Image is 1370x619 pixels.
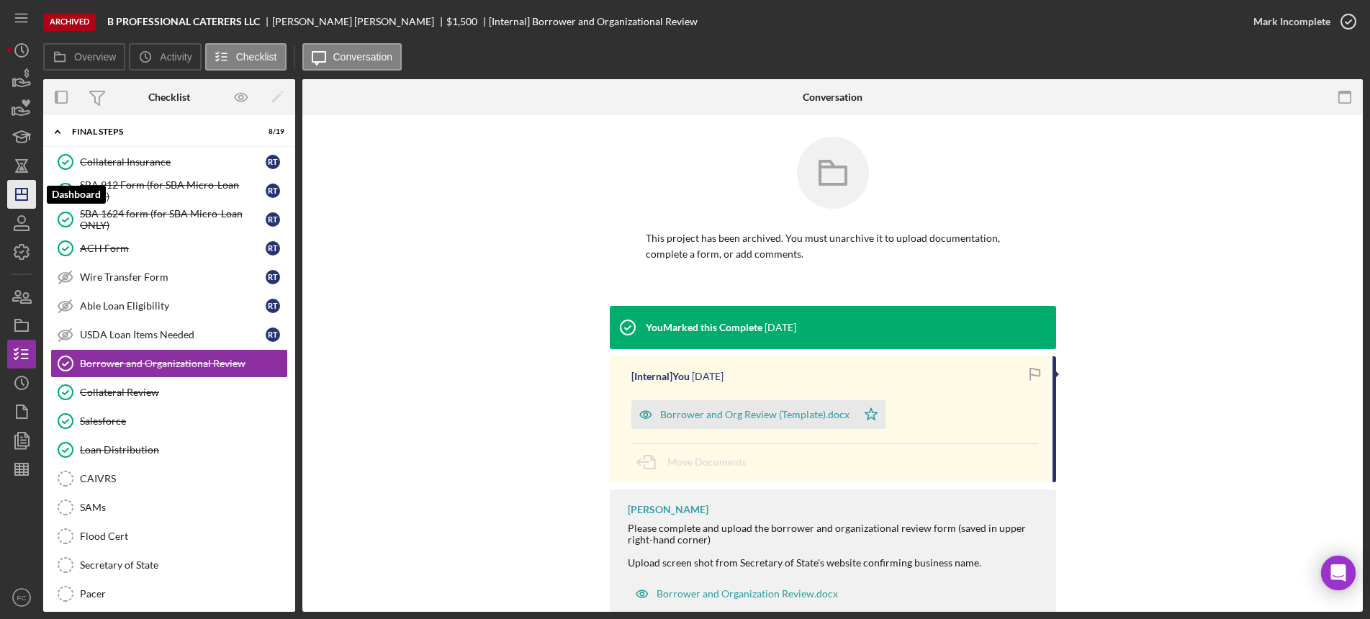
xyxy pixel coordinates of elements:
a: Pacer [50,579,288,608]
div: $1,500 [446,16,477,27]
div: Conversation [803,91,862,103]
div: R T [266,212,280,227]
div: Archived [43,13,96,31]
p: This project has been archived. You must unarchive it to upload documentation, complete a form, o... [646,230,1020,263]
div: SBA 912 Form (for SBA Micro-Loan ONLY) [80,179,266,202]
span: Move Documents [667,456,747,468]
div: Collateral Insurance [80,156,266,168]
a: Collateral Review [50,378,288,407]
a: ACH FormRT [50,234,288,263]
div: R T [266,184,280,198]
div: Loan Distribution [80,444,287,456]
time: 2024-05-31 13:59 [692,371,724,382]
div: ACH Form [80,243,266,254]
div: Able Loan Eligibility [80,300,266,312]
div: You Marked this Complete [646,322,762,333]
div: R T [266,155,280,169]
a: USDA Loan Items NeededRT [50,320,288,349]
b: B PROFESSIONAL CATERERS LLC [107,16,260,27]
button: Borrower and Organization Review.docx [628,579,845,608]
time: 2024-05-31 13:59 [765,322,796,333]
div: Secretary of State [80,559,287,571]
div: FINAL STEPS [72,127,248,136]
label: Conversation [333,51,393,63]
button: FC [7,583,36,612]
div: CAIVRS [80,473,287,484]
div: R T [266,270,280,284]
a: SAMs [50,493,288,522]
label: Checklist [236,51,277,63]
div: Collateral Review [80,387,287,398]
div: SAMs [80,502,287,513]
div: Please complete and upload the borrower and organizational review form (saved in upper right-hand... [628,523,1042,569]
button: Move Documents [631,444,761,480]
button: Checklist [205,43,287,71]
div: Flood Cert [80,530,287,542]
a: SBA 912 Form (for SBA Micro-Loan ONLY)RT [50,176,288,205]
div: SBA 1624 form (for SBA Micro-Loan ONLY) [80,208,266,231]
button: Borrower and Org Review (Template).docx [631,400,885,429]
div: Pacer [80,588,287,600]
a: Loan Distribution [50,435,288,464]
label: Overview [74,51,116,63]
label: Activity [160,51,191,63]
button: Overview [43,43,125,71]
div: USDA Loan Items Needed [80,329,266,340]
a: SBA 1624 form (for SBA Micro-Loan ONLY)RT [50,205,288,234]
button: Mark Incomplete [1239,7,1363,36]
a: Flood Cert [50,522,288,551]
div: R T [266,299,280,313]
div: R T [266,327,280,342]
a: Borrower and Organizational Review [50,349,288,378]
div: R T [266,241,280,256]
a: Able Loan EligibilityRT [50,292,288,320]
text: FC [17,594,27,602]
div: Open Intercom Messenger [1321,556,1356,590]
a: Salesforce [50,407,288,435]
div: Mark Incomplete [1253,7,1330,36]
div: [PERSON_NAME] [PERSON_NAME] [272,16,446,27]
a: Wire Transfer FormRT [50,263,288,292]
div: Salesforce [80,415,287,427]
div: [PERSON_NAME] [628,504,708,515]
div: Borrower and Org Review (Template).docx [660,409,850,420]
div: Borrower and Organization Review.docx [657,588,838,600]
div: [Internal] You [631,371,690,382]
a: CAIVRS [50,464,288,493]
button: Activity [129,43,201,71]
a: Secretary of State [50,551,288,579]
div: Borrower and Organizational Review [80,358,287,369]
button: Conversation [302,43,402,71]
div: Checklist [148,91,190,103]
div: [Internal] Borrower and Organizational Review [489,16,698,27]
div: Wire Transfer Form [80,271,266,283]
a: Collateral InsuranceRT [50,148,288,176]
div: 8 / 19 [258,127,284,136]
